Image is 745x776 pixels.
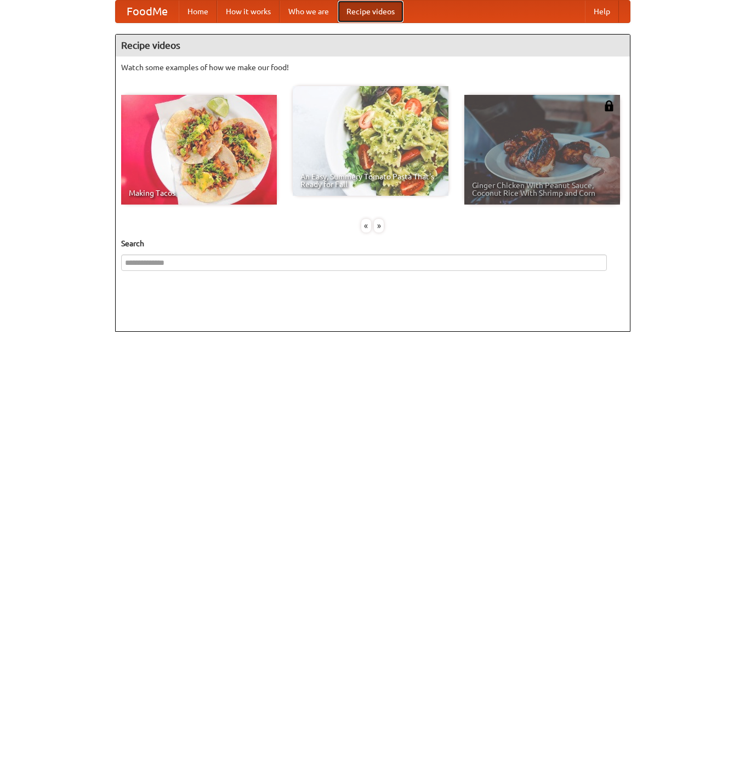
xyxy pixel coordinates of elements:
a: FoodMe [116,1,179,22]
a: Who we are [280,1,338,22]
a: Home [179,1,217,22]
span: An Easy, Summery Tomato Pasta That's Ready for Fall [300,173,441,188]
a: Making Tacos [121,95,277,205]
p: Watch some examples of how we make our food! [121,62,624,73]
a: How it works [217,1,280,22]
img: 483408.png [604,100,615,111]
a: Recipe videos [338,1,403,22]
h5: Search [121,238,624,249]
a: Help [585,1,619,22]
h4: Recipe videos [116,35,630,56]
span: Making Tacos [129,189,269,197]
div: « [361,219,371,233]
div: » [374,219,384,233]
a: An Easy, Summery Tomato Pasta That's Ready for Fall [293,86,448,196]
